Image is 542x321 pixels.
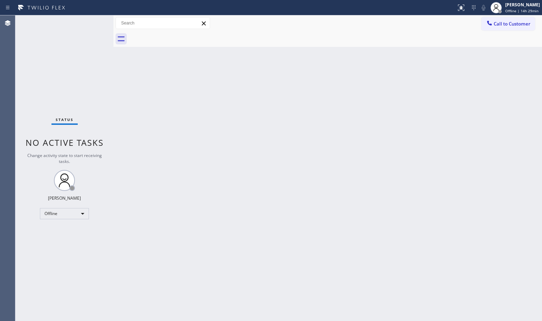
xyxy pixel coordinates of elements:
span: Offline | 14h 29min [505,8,538,13]
button: Call to Customer [481,17,535,30]
button: Mute [479,3,488,13]
div: [PERSON_NAME] [505,2,540,8]
div: Offline [40,208,89,219]
span: No active tasks [26,137,104,148]
span: Status [56,117,74,122]
span: Call to Customer [494,21,530,27]
span: Change activity state to start receiving tasks. [27,152,102,164]
div: [PERSON_NAME] [48,195,81,201]
input: Search [116,17,210,29]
